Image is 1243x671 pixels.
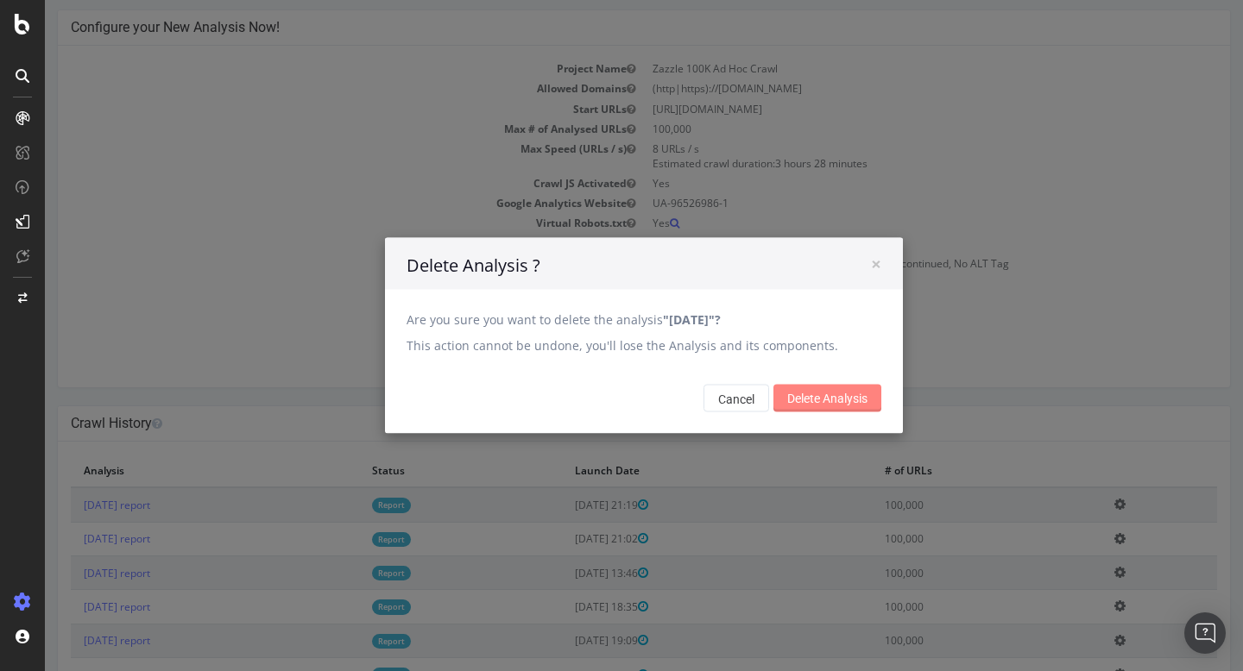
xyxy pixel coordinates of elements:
button: Cancel [659,385,724,412]
input: Delete Analysis [729,385,836,412]
b: "[DATE]"? [618,311,676,328]
div: Open Intercom Messenger [1184,612,1226,654]
p: Are you sure you want to delete the analysis [362,311,836,329]
p: This action cannot be undone, you'll lose the Analysis and its components. [362,337,836,354]
span: × [826,252,836,276]
h4: Delete Analysis ? [362,254,836,279]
